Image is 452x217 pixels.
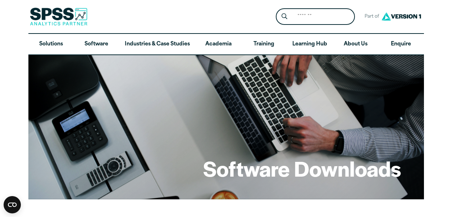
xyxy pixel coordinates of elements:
a: Solutions [28,34,74,55]
form: Site Header Search Form [276,8,355,25]
h1: Software Downloads [203,154,401,182]
a: Academia [196,34,241,55]
a: About Us [333,34,378,55]
a: Enquire [378,34,424,55]
button: Open CMP widget [4,196,21,213]
a: Software [74,34,119,55]
button: Search magnifying glass icon [278,10,291,23]
span: Part of [361,12,380,22]
img: Version1 Logo [380,10,423,23]
a: Training [241,34,286,55]
a: Industries & Case Studies [119,34,196,55]
svg: Search magnifying glass icon [282,13,287,19]
nav: Desktop version of site main menu [28,34,424,55]
a: Learning Hub [287,34,333,55]
img: SPSS Analytics Partner [30,8,87,26]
